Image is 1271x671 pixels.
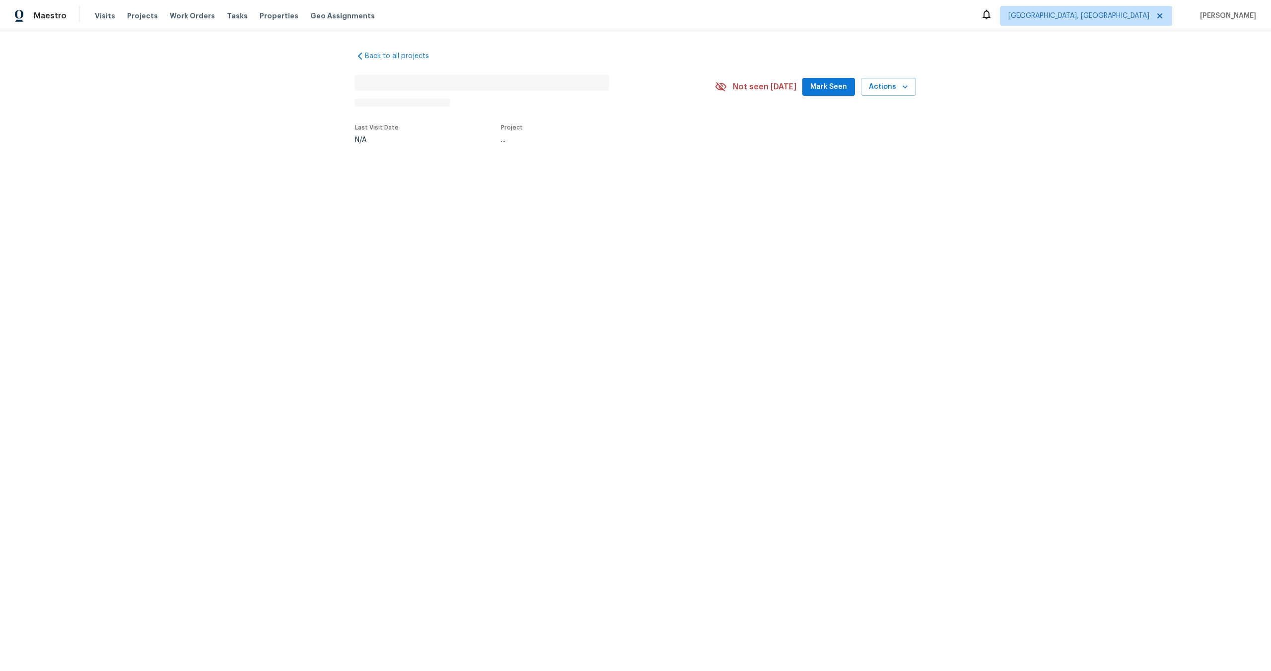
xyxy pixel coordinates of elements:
[355,136,399,143] div: N/A
[127,11,158,21] span: Projects
[1196,11,1256,21] span: [PERSON_NAME]
[802,78,855,96] button: Mark Seen
[869,81,908,93] span: Actions
[1008,11,1149,21] span: [GEOGRAPHIC_DATA], [GEOGRAPHIC_DATA]
[227,12,248,19] span: Tasks
[810,81,847,93] span: Mark Seen
[501,125,523,131] span: Project
[34,11,67,21] span: Maestro
[733,82,796,92] span: Not seen [DATE]
[260,11,298,21] span: Properties
[861,78,916,96] button: Actions
[95,11,115,21] span: Visits
[310,11,375,21] span: Geo Assignments
[170,11,215,21] span: Work Orders
[355,125,399,131] span: Last Visit Date
[355,51,450,61] a: Back to all projects
[501,136,692,143] div: ...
